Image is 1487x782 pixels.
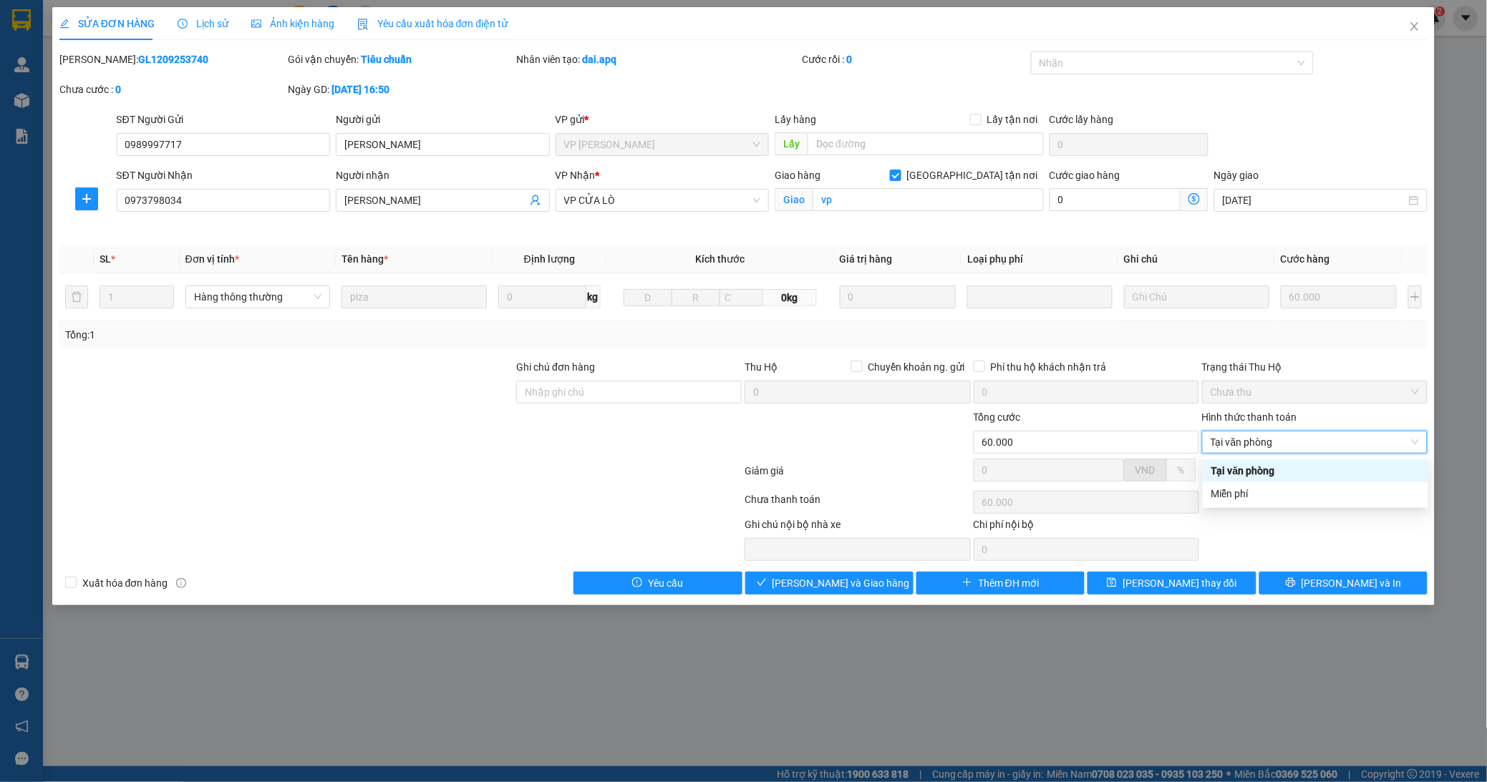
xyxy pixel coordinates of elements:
span: VND [1135,464,1156,476]
div: Chưa thanh toán [743,492,972,517]
span: plus [76,193,97,205]
span: info-circle [176,578,186,588]
button: plus [75,187,98,210]
b: Tiêu chuẩn [361,54,412,65]
span: Phí thu hộ khách nhận trả [985,359,1113,375]
span: Tên hàng [342,253,388,265]
span: edit [59,19,69,29]
button: plusThêm ĐH mới [916,572,1085,595]
div: Cước rồi : [802,52,1027,67]
div: VP gửi [556,112,770,127]
span: exclamation-circle [632,577,642,589]
span: Tổng cước [974,411,1021,423]
div: Tổng: 1 [65,327,574,343]
span: user-add [530,195,541,206]
div: SĐT Người Gửi [117,112,331,127]
b: GL1209253740 [138,54,208,65]
input: Giao tận nơi [813,188,1043,211]
b: [DATE] 16:50 [331,84,389,95]
label: Cước lấy hàng [1050,114,1114,125]
span: Xuất hóa đơn hàng [77,575,174,591]
th: Ghi chú [1118,245,1275,273]
button: plus [1408,285,1422,308]
span: plus [962,577,972,589]
span: picture [251,19,261,29]
span: save [1107,577,1117,589]
img: icon [357,19,369,30]
span: Yêu cầu [648,575,683,591]
div: Chi phí nội bộ [974,517,1199,538]
div: Nhân viên tạo: [516,52,799,67]
div: Chưa cước : [59,82,285,97]
span: Giá trị hàng [840,253,893,265]
span: Thêm ĐH mới [978,575,1039,591]
span: check [757,577,767,589]
span: [PERSON_NAME] và In [1302,575,1402,591]
input: R [672,289,720,306]
span: kg [586,285,601,308]
span: Hàng thông thường [194,286,322,308]
button: printer[PERSON_NAME] và In [1259,572,1428,595]
button: delete [65,285,88,308]
span: Lấy [775,132,808,155]
span: Cước hàng [1281,253,1330,265]
span: Chuyển khoản ng. gửi [863,359,971,375]
div: Trạng thái Thu Hộ [1202,359,1428,375]
div: SĐT Người Nhận [117,167,331,183]
span: Lịch sử [178,18,228,29]
input: Cước lấy hàng [1050,133,1209,156]
span: close [1409,21,1420,32]
th: Loại phụ phí [962,245,1118,273]
span: [PERSON_NAME] thay đổi [1123,575,1237,591]
span: SỬA ĐƠN HÀNG [59,18,155,29]
span: Chưa thu [1211,381,1419,403]
input: Cước giao hàng [1050,188,1181,211]
div: Người gửi [336,112,550,127]
span: VP GIA LÂM [564,134,761,155]
span: Lấy hàng [775,114,816,125]
div: Ngày GD: [288,82,513,97]
input: Ghi chú đơn hàng [516,381,742,404]
button: check[PERSON_NAME] và Giao hàng [745,572,914,595]
label: Ngày giao [1214,170,1259,181]
span: Kích thước [695,253,745,265]
label: Hình thức thanh toán [1202,411,1297,423]
input: Ngày giao [1223,192,1407,208]
span: [GEOGRAPHIC_DATA] tận nơi [901,167,1044,183]
span: Định lượng [524,253,575,265]
span: Giao hàng [775,170,820,181]
span: SL [100,253,111,265]
button: exclamation-circleYêu cầu [573,572,742,595]
span: % [1178,464,1185,476]
input: Dọc đường [808,132,1043,155]
div: Gói vận chuyển: [288,52,513,67]
input: Ghi Chú [1124,285,1269,308]
span: 0kg [763,289,817,306]
label: Ghi chú đơn hàng [516,361,595,373]
input: 0 [840,285,956,308]
span: dollar-circle [1188,193,1200,205]
button: Close [1395,7,1435,47]
b: 0 [115,84,121,95]
span: VP CỬA LÒ [564,190,761,211]
span: Đơn vị tính [185,253,239,265]
button: save[PERSON_NAME] thay đổi [1088,572,1256,595]
span: Lấy tận nơi [982,112,1044,127]
div: Ghi chú nội bộ nhà xe [745,517,970,538]
input: VD: Bàn, Ghế [342,285,487,308]
input: D [624,289,672,306]
span: Giao [775,188,813,211]
span: printer [1286,577,1296,589]
label: Cước giao hàng [1050,170,1120,181]
input: 0 [1281,285,1398,308]
div: Giảm giá [743,463,972,488]
span: Tại văn phòng [1211,431,1419,453]
span: clock-circle [178,19,188,29]
span: VP Nhận [556,170,596,181]
div: [PERSON_NAME]: [59,52,285,67]
input: C [720,289,763,306]
b: dai.apq [582,54,616,65]
span: Ảnh kiện hàng [251,18,334,29]
b: 0 [846,54,852,65]
span: Thu Hộ [745,361,778,373]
